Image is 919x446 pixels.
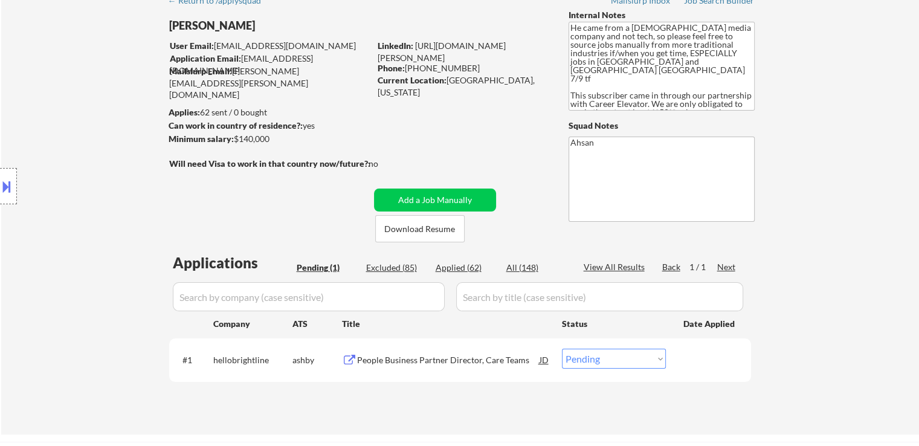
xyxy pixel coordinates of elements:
div: 1 / 1 [689,261,717,273]
div: ATS [292,318,342,330]
div: Title [342,318,550,330]
div: #1 [182,354,204,366]
div: Company [213,318,292,330]
strong: Phone: [378,63,405,73]
div: [EMAIL_ADDRESS][DOMAIN_NAME] [170,53,370,76]
div: [PERSON_NAME][EMAIL_ADDRESS][PERSON_NAME][DOMAIN_NAME] [169,65,370,101]
strong: Current Location: [378,75,447,85]
div: Excluded (85) [366,262,427,274]
input: Search by company (case sensitive) [173,282,445,311]
div: Internal Notes [569,9,755,21]
div: Date Applied [683,318,737,330]
div: People Business Partner Director, Care Teams [357,354,540,366]
a: [URL][DOMAIN_NAME][PERSON_NAME] [378,40,506,63]
div: Applied (62) [436,262,496,274]
div: [PHONE_NUMBER] [378,62,549,74]
div: hellobrightline [213,354,292,366]
div: All (148) [506,262,567,274]
strong: Can work in country of residence?: [169,120,303,131]
strong: Application Email: [170,53,241,63]
strong: LinkedIn: [378,40,413,51]
div: [EMAIL_ADDRESS][DOMAIN_NAME] [170,40,370,52]
button: Download Resume [375,215,465,242]
div: View All Results [584,261,648,273]
div: no [369,158,403,170]
strong: Will need Visa to work in that country now/future?: [169,158,370,169]
div: yes [169,120,366,132]
div: ashby [292,354,342,366]
div: Squad Notes [569,120,755,132]
div: Status [562,312,666,334]
div: Applications [173,256,292,270]
button: Add a Job Manually [374,189,496,212]
div: Next [717,261,737,273]
strong: Mailslurp Email: [169,66,232,76]
div: 62 sent / 0 bought [169,106,370,118]
div: JD [538,349,550,370]
strong: User Email: [170,40,214,51]
div: $140,000 [169,133,370,145]
input: Search by title (case sensitive) [456,282,743,311]
div: [PERSON_NAME] [169,18,418,33]
div: Back [662,261,682,273]
div: Pending (1) [297,262,357,274]
div: [GEOGRAPHIC_DATA], [US_STATE] [378,74,549,98]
